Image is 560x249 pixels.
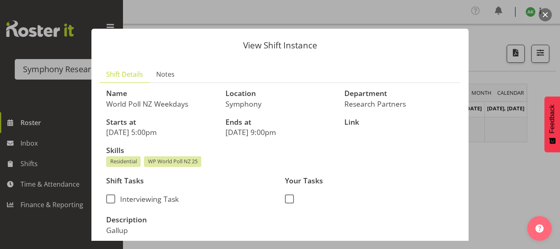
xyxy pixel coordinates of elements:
[225,128,335,137] p: [DATE] 9:00pm
[100,41,460,50] p: View Shift Instance
[106,128,216,137] p: [DATE] 5:00pm
[225,118,335,126] h3: Ends at
[106,177,275,185] h3: Shift Tasks
[344,89,454,98] h3: Department
[106,226,275,235] p: Gallup
[106,118,216,126] h3: Starts at
[106,216,275,224] h3: Description
[106,99,216,108] p: World Poll NZ Weekdays
[285,177,454,185] h3: Your Tasks
[544,96,560,152] button: Feedback - Show survey
[110,158,137,165] span: Residential
[344,99,454,108] p: Research Partners
[106,69,143,79] span: Shift Details
[148,158,198,165] span: WP World Poll NZ 25
[156,69,175,79] span: Notes
[225,89,335,98] h3: Location
[115,194,179,203] span: Interviewing Task
[106,146,454,155] h3: Skills
[535,224,544,233] img: help-xxl-2.png
[549,105,556,133] span: Feedback
[106,89,216,98] h3: Name
[344,118,454,126] h3: Link
[225,99,335,108] p: Symphony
